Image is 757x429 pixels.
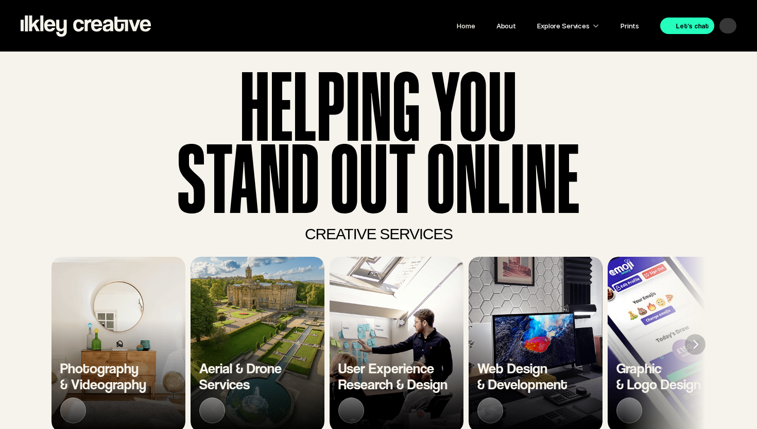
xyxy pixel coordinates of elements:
[537,19,590,32] p: Explore Services
[477,360,567,392] h3: Web Design & Development
[305,223,453,245] h2: CREATIVE SERVICES
[338,360,448,392] h3: User Experience Research & Design
[199,360,282,392] h3: Aerial & Drone Services
[685,334,706,355] button: Next
[496,22,516,30] a: About
[616,360,701,392] h3: Graphic & Logo Design
[660,18,714,34] a: Let's chat
[177,67,580,211] h1: HELPING YOU stand ouT ONLINE
[60,359,146,393] span: Photography & Videography
[621,22,639,30] a: Prints
[676,19,709,32] p: Let's chat
[457,22,475,30] a: Home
